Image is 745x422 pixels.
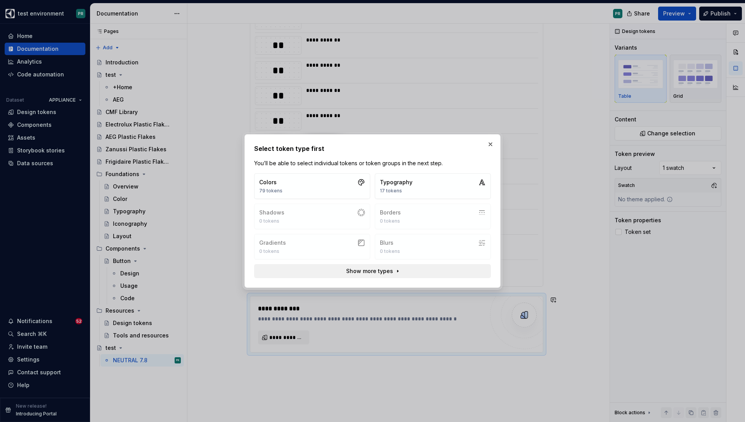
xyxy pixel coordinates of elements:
[254,144,491,153] h2: Select token type first
[254,159,491,167] p: You’ll be able to select individual tokens or token groups in the next step.
[254,264,491,278] button: Show more types
[259,188,282,194] div: 79 tokens
[380,178,412,186] div: Typography
[346,267,393,275] span: Show more types
[254,173,370,199] button: Colors79 tokens
[375,173,491,199] button: Typography17 tokens
[380,188,412,194] div: 17 tokens
[259,178,282,186] div: Colors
